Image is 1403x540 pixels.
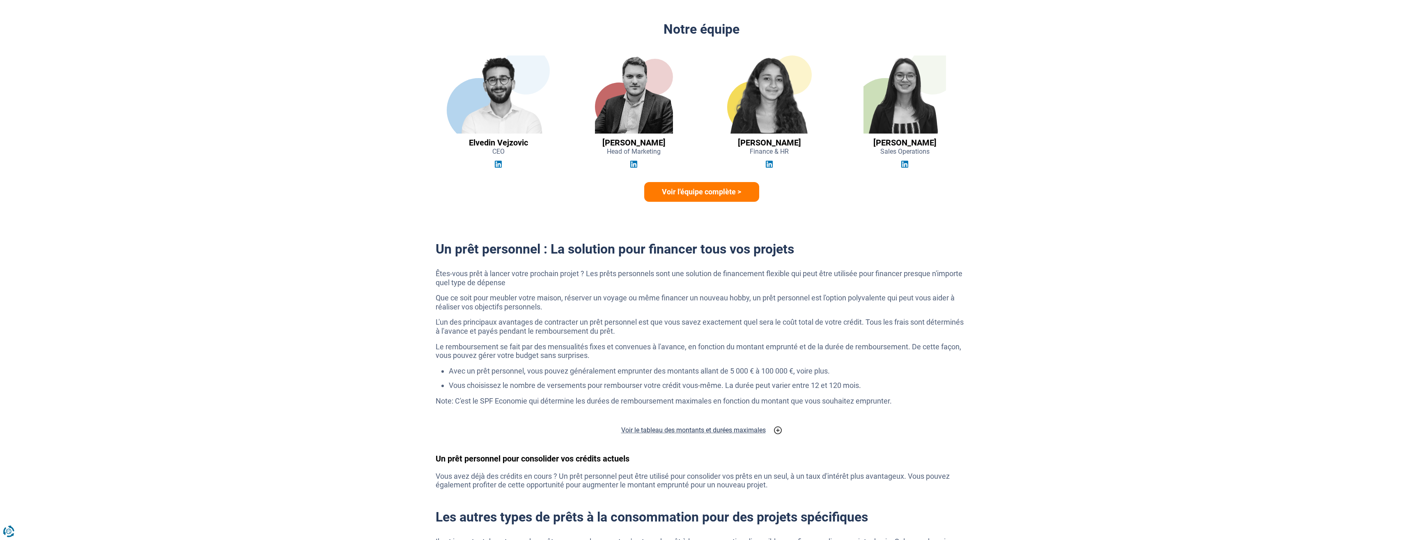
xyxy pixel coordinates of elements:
[717,55,821,134] img: Jihane El Khyari
[644,182,759,202] a: Voir l'équipe complète >
[621,425,766,435] h2: Voir le tableau des montants et durées maximales
[436,472,968,489] p: Vous avez déjà des crédits en cours ? Un prêt personnel peut être utilisé pour consolider vos prê...
[901,161,908,168] img: Linkedin Audrey De Tremerie
[436,318,968,335] p: L'un des principaux avantages de contracter un prêt personnel est que vous savez exactement quel ...
[880,148,930,155] span: Sales Operations
[750,148,789,155] span: Finance & HR
[445,55,551,134] img: Elvedin Vejzovic
[436,509,968,525] h2: Les autres types de prêts à la consommation pour des projets spécifiques
[449,381,968,390] li: Vous choisissez le nombre de versements pour rembourser votre crédit vous-même. La durée peut var...
[436,269,968,287] p: Êtes-vous prêt à lancer votre prochain projet ? Les prêts personnels sont une solution de finance...
[436,241,968,257] h2: Un prêt personnel : La solution pour financer tous vos projets
[436,21,968,37] h2: Notre équipe
[738,138,801,148] h3: [PERSON_NAME]
[766,161,773,168] img: Linkedin Jihane El Khyari
[492,148,505,155] span: CEO
[436,454,968,464] h3: Un prêt personnel pour consolider vos crédits actuels
[630,161,637,168] img: Linkedin Guillaume Georges
[436,293,968,311] p: Que ce soit pour meubler votre maison, réserver un voyage ou même financer un nouveau hobby, un p...
[595,55,673,134] img: Guillaume Georges
[449,367,968,376] li: Avec un prêt personnel, vous pouvez généralement emprunter des montants allant de 5 000 € à 100 0...
[469,138,528,148] h3: Elvedin Vejzovic
[436,425,968,435] a: Voir le tableau des montants et durées maximales
[602,138,666,148] h3: [PERSON_NAME]
[436,342,968,360] p: Le remboursement se fait par des mensualités fixes et convenues à l'avance, en fonction du montan...
[607,148,661,155] span: Head of Marketing
[495,161,502,168] img: Linkedin Elvedin Vejzovic
[436,397,968,406] p: Note: C'est le SPF Economie qui détermine les durées de remboursement maximales en fonction du mo...
[863,55,946,134] img: Audrey De Tremerie
[873,138,937,148] h3: [PERSON_NAME]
